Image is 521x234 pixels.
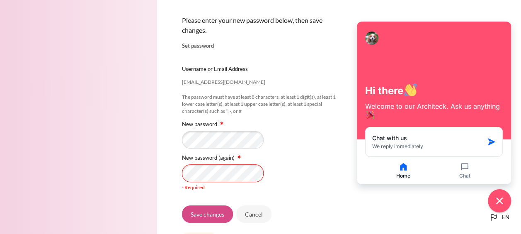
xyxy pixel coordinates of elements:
[218,120,225,127] img: Required
[182,79,265,86] div: [EMAIL_ADDRESS][DOMAIN_NAME]
[236,205,271,223] input: Cancel
[182,94,339,115] div: The password must have at least 8 characters, at least 1 digit(s), at least 1 lower case letter(s...
[218,120,225,125] span: Required
[182,154,235,161] label: New password (again)
[236,154,242,160] img: Required
[236,154,242,158] span: Required
[182,42,339,50] legend: Set password
[182,9,339,42] div: Please enter your new password below, then save changes.
[182,121,217,127] label: New password
[182,184,339,191] div: - Required
[182,205,233,223] input: Save changes
[502,213,509,222] span: en
[485,209,513,226] button: Languages
[182,65,248,73] label: Username or Email Address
